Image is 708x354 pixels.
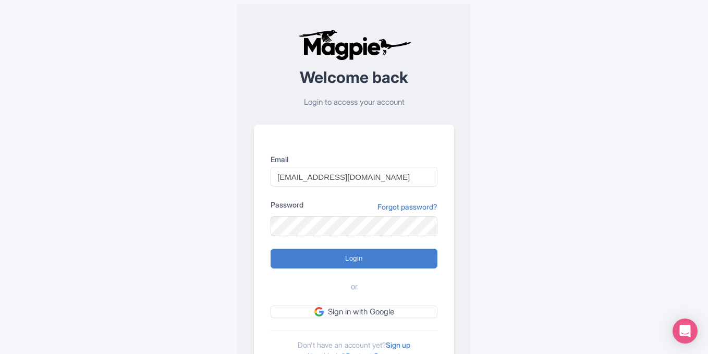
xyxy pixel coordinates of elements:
input: Login [271,249,437,268]
label: Email [271,154,437,165]
h2: Welcome back [254,69,454,86]
a: Forgot password? [377,201,437,212]
img: logo-ab69f6fb50320c5b225c76a69d11143b.png [296,29,413,60]
img: google.svg [314,307,324,316]
span: or [351,281,358,293]
a: Sign in with Google [271,306,437,319]
div: Open Intercom Messenger [673,319,698,344]
input: you@example.com [271,167,437,187]
label: Password [271,199,303,210]
a: Sign up [386,340,410,349]
p: Login to access your account [254,96,454,108]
